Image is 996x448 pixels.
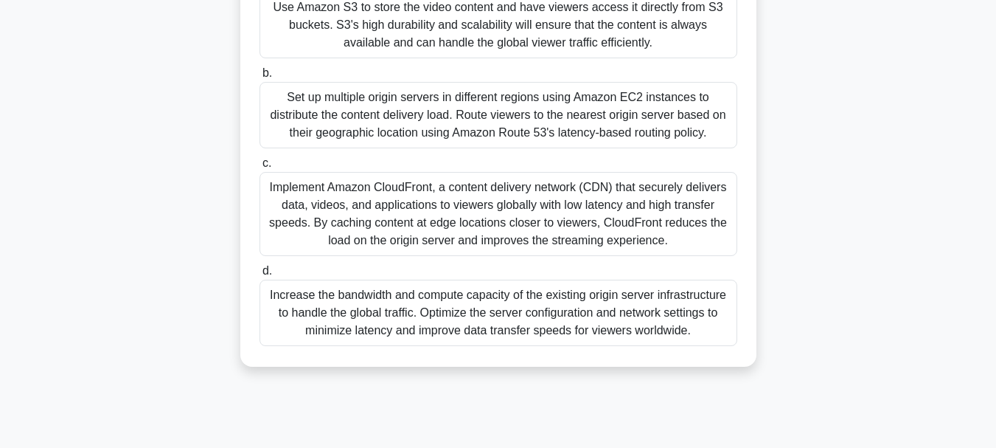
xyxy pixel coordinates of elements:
[260,280,737,346] div: Increase the bandwidth and compute capacity of the existing origin server infrastructure to handl...
[262,66,272,79] span: b.
[260,172,737,256] div: Implement Amazon CloudFront, a content delivery network (CDN) that securely delivers data, videos...
[262,156,271,169] span: c.
[262,264,272,277] span: d.
[260,82,737,148] div: Set up multiple origin servers in different regions using Amazon EC2 instances to distribute the ...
